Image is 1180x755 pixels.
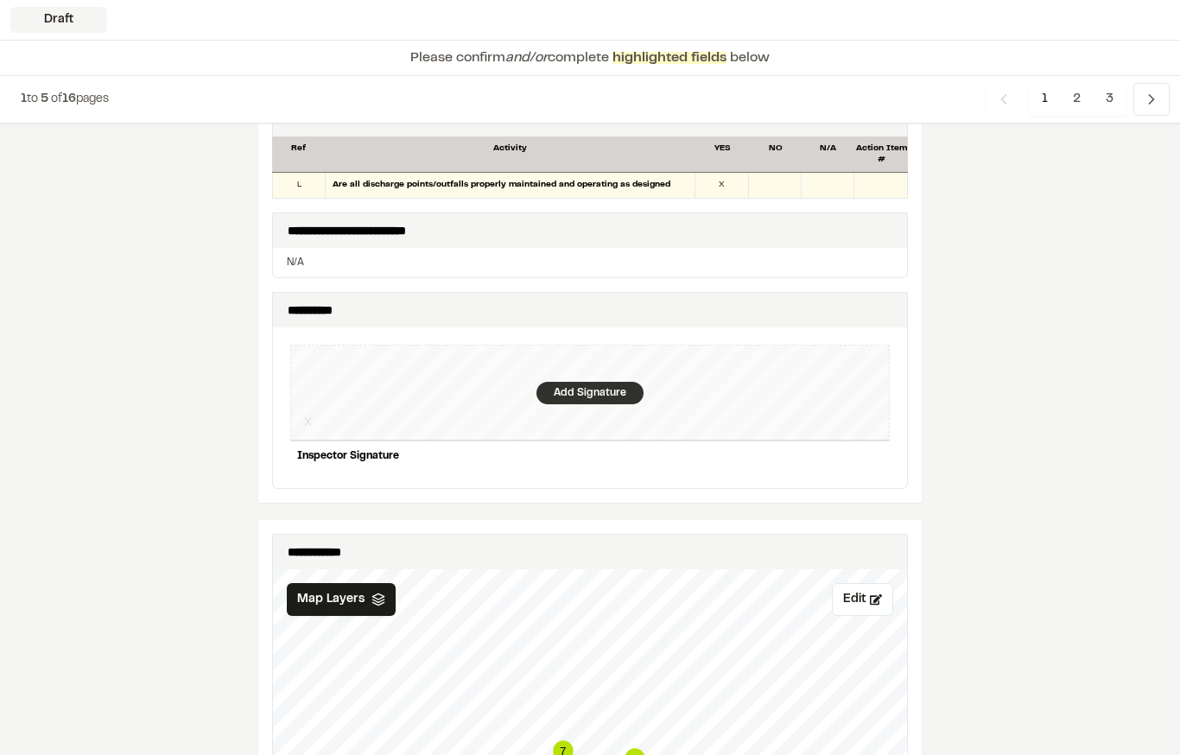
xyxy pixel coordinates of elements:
[410,48,770,68] p: Please confirm complete below
[855,143,908,165] div: Action Item #
[832,583,893,616] button: Edit
[536,382,644,404] div: Add Signature
[21,94,27,105] span: 1
[41,94,48,105] span: 5
[1093,83,1126,116] span: 3
[325,143,695,165] div: Activity
[272,143,325,165] div: Ref
[1029,83,1061,116] span: 1
[986,83,1170,116] nav: Navigation
[696,143,749,165] div: YES
[1060,83,1094,116] span: 2
[749,143,802,165] div: NO
[326,173,695,198] div: Are all discharge points/outfalls properly maintained and operating as designed
[505,52,548,64] span: and/or
[290,441,890,471] div: Inspector Signature
[10,7,107,33] div: Draft
[297,590,365,609] span: Map Layers
[287,255,893,270] p: N/A
[802,143,854,165] div: N/A
[273,173,326,198] div: L
[62,94,76,105] span: 16
[21,90,109,109] p: to of pages
[612,52,726,64] span: highlighted fields
[695,173,748,198] div: X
